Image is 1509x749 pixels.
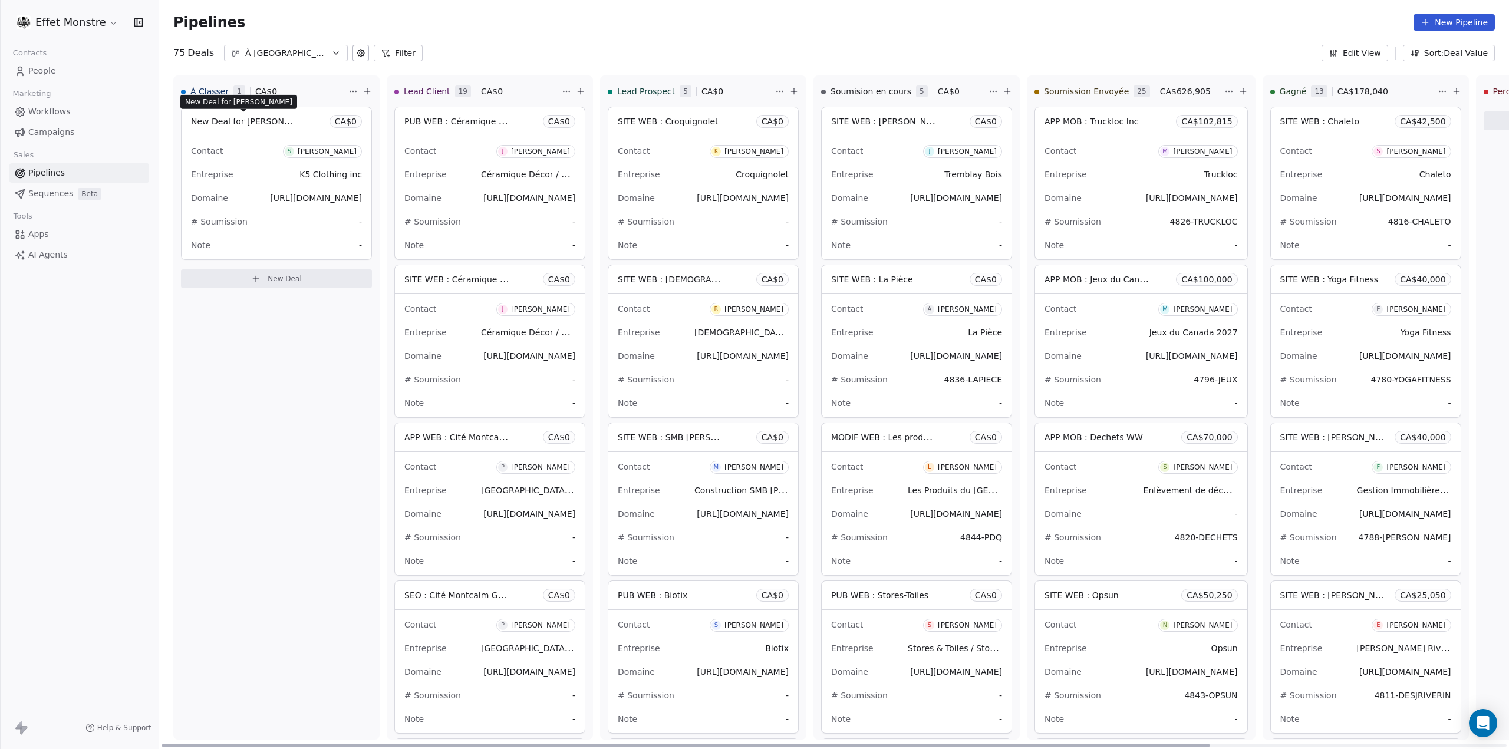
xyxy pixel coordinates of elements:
span: # Soumission [1280,375,1337,384]
span: CA$ 0 [481,85,503,97]
span: La Pièce [968,328,1002,337]
div: [PERSON_NAME] [938,147,997,156]
span: Note [1045,240,1064,250]
span: MODIF WEB : Les produits du [GEOGRAPHIC_DATA] [831,431,1041,443]
div: S [1376,147,1380,156]
div: [PERSON_NAME] [724,463,783,471]
span: Note [1280,240,1300,250]
span: Contact [831,146,863,156]
span: 4780-YOGAFITNESS [1370,375,1451,384]
span: # Soumission [404,217,461,226]
div: SITE WEB : OpsunCA$50,250ContactN[PERSON_NAME]EntrepriseOpsunDomaine[URL][DOMAIN_NAME]# Soumissio... [1034,580,1248,734]
span: [URL][DOMAIN_NAME] [910,193,1002,203]
span: SITE WEB : Chaleto [1280,117,1360,126]
span: - [572,239,575,251]
span: Domaine [404,351,442,361]
div: S [1163,463,1167,472]
div: F [1377,463,1380,472]
div: [PERSON_NAME] [511,621,570,629]
span: 4816-CHALETO [1388,217,1451,226]
span: - [999,397,1002,409]
span: Contact [191,146,223,156]
span: # Soumission [618,375,674,384]
span: CA$ 0 [548,431,570,443]
div: L [928,463,931,472]
div: P [501,621,505,630]
span: CA$ 0 [548,273,570,285]
span: PUB WEB : Biotix [618,590,687,600]
span: CA$ 0 [548,116,570,127]
div: E [1376,305,1380,314]
span: Truckloc [1204,170,1237,179]
span: [URL][DOMAIN_NAME] [1359,509,1451,519]
span: Lead Client [404,85,450,97]
span: Contact [618,620,650,629]
div: [PERSON_NAME] [1386,147,1445,156]
button: Edit View [1322,45,1388,61]
span: Note [1045,556,1064,566]
div: M [1162,305,1168,314]
span: - [572,374,575,385]
span: # Soumission [1045,217,1101,226]
span: Contact [1045,304,1076,314]
a: AI Agents [9,245,149,265]
span: - [786,532,789,543]
span: CA$ 0 [255,85,277,97]
span: Céramique Décor / Ramacieri Soligo / Rubi [481,169,657,180]
span: Domaine [1045,193,1082,203]
span: 4820-DECHETS [1175,533,1238,542]
img: 97485486_3081046785289558_2010905861240651776_n.png [17,15,31,29]
span: SITE WEB : Croquignolet [618,117,719,126]
span: CA$ 40,000 [1400,273,1445,285]
a: Campaigns [9,123,149,142]
span: Entreprise [1045,328,1087,337]
span: À Classer [190,85,229,97]
div: SITE WEB : [PERSON_NAME]CA$40,000ContactF[PERSON_NAME]EntrepriseGestion Immobilière [PERSON_NAME]... [1270,423,1461,576]
span: # Soumission [1280,533,1337,542]
span: Entreprise [404,328,447,337]
span: - [572,216,575,227]
span: - [1235,508,1238,520]
a: People [9,61,149,81]
span: Campaigns [28,126,74,138]
span: # Soumission [1280,217,1337,226]
span: Note [618,398,637,408]
div: N [1163,621,1168,630]
span: CA$ 626,905 [1160,85,1211,97]
span: Note [191,240,210,250]
a: Pipelines [9,163,149,183]
span: - [572,532,575,543]
div: APP MOB : Truckloc IncCA$102,815ContactM[PERSON_NAME]EntrepriseTrucklocDomaine[URL][DOMAIN_NAME]#... [1034,107,1248,260]
div: SITE WEB : [DEMOGRAPHIC_DATA] [PERSON_NAME]CA$0ContactR[PERSON_NAME]Entreprise[DEMOGRAPHIC_DATA] ... [608,265,799,418]
span: Domaine [618,509,655,519]
span: Enlèvement de déchets WW [1144,484,1260,496]
span: Contact [404,462,436,471]
span: Note [618,240,637,250]
span: PUB WEB : Céramique Décor [404,116,523,127]
span: Domaine [831,351,868,361]
span: [URL][DOMAIN_NAME] [483,193,575,203]
span: [GEOGRAPHIC_DATA] Gestion Financière [481,484,647,496]
span: - [359,239,362,251]
span: SITE WEB : Opsun [1045,590,1119,600]
div: [PERSON_NAME] [724,305,783,314]
span: Note [618,556,637,566]
div: J [928,147,930,156]
span: Contact [1280,146,1312,156]
span: CA$ 25,050 [1400,589,1445,601]
span: Domaine [831,193,868,203]
span: Contact [1280,620,1312,629]
span: Sequences [28,187,73,200]
span: - [999,239,1002,251]
span: Note [1045,398,1064,408]
button: New Pipeline [1414,14,1495,31]
span: # Soumission [831,217,888,226]
span: 1 [233,85,245,97]
div: PUB WEB : Céramique DécorCA$0ContactJ[PERSON_NAME]EntrepriseCéramique Décor / Ramacieri Soligo / ... [394,107,585,260]
span: [URL][DOMAIN_NAME] [697,509,789,519]
span: Entreprise [1280,486,1323,495]
div: M [714,463,719,472]
div: New Deal for [PERSON_NAME]CA$0ContactS[PERSON_NAME]EntrepriseK5 Clothing incDomaine[URL][DOMAIN_N... [181,107,372,260]
div: SITE WEB : La PièceCA$0ContactA[PERSON_NAME]EntrepriseLa PièceDomaine[URL][DOMAIN_NAME]# Soumissi... [821,265,1012,418]
div: À Classer1CA$0 [181,76,346,107]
